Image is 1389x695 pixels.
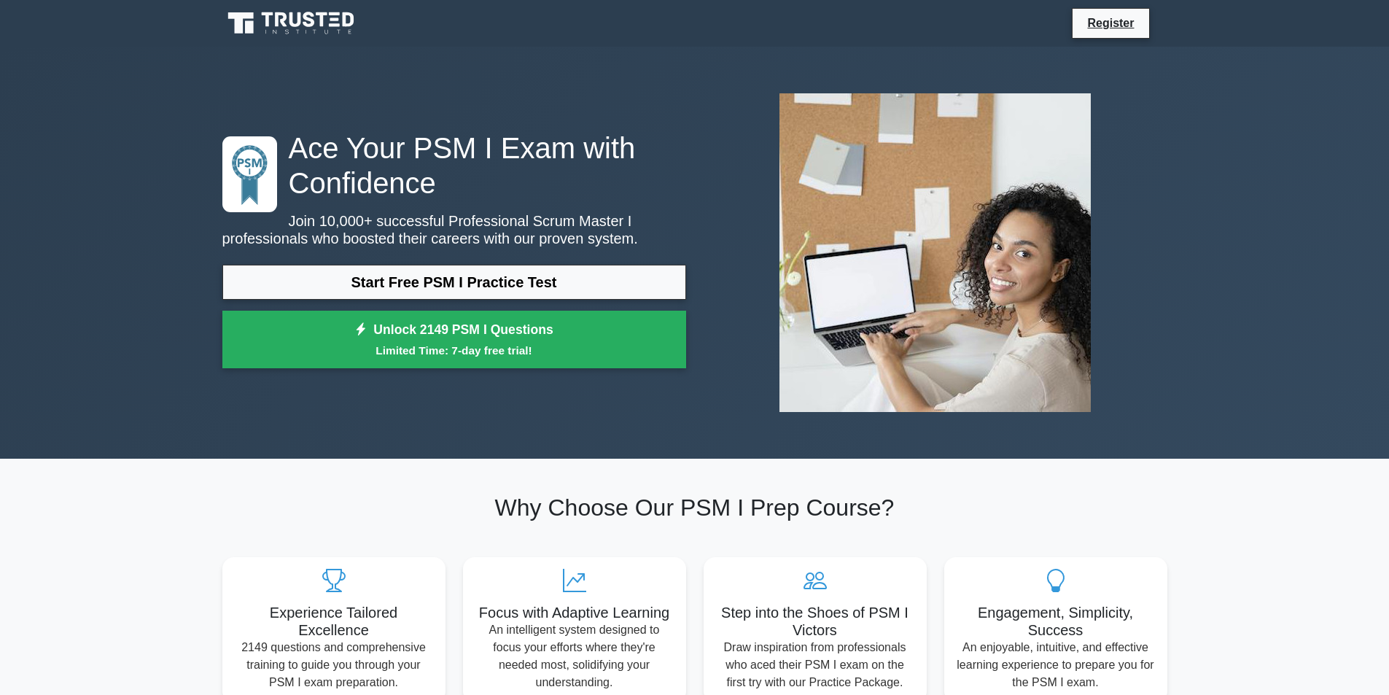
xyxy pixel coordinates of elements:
[715,604,915,639] h5: Step into the Shoes of PSM I Victors
[234,604,434,639] h5: Experience Tailored Excellence
[715,639,915,691] p: Draw inspiration from professionals who aced their PSM I exam on the first try with our Practice ...
[222,212,686,247] p: Join 10,000+ successful Professional Scrum Master I professionals who boosted their careers with ...
[475,621,674,691] p: An intelligent system designed to focus your efforts where they're needed most, solidifying your ...
[234,639,434,691] p: 2149 questions and comprehensive training to guide you through your PSM I exam preparation.
[241,342,668,359] small: Limited Time: 7-day free trial!
[956,604,1156,639] h5: Engagement, Simplicity, Success
[1078,14,1143,32] a: Register
[956,639,1156,691] p: An enjoyable, intuitive, and effective learning experience to prepare you for the PSM I exam.
[475,604,674,621] h5: Focus with Adaptive Learning
[222,131,686,201] h1: Ace Your PSM I Exam with Confidence
[222,265,686,300] a: Start Free PSM I Practice Test
[222,311,686,369] a: Unlock 2149 PSM I QuestionsLimited Time: 7-day free trial!
[222,494,1167,521] h2: Why Choose Our PSM I Prep Course?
